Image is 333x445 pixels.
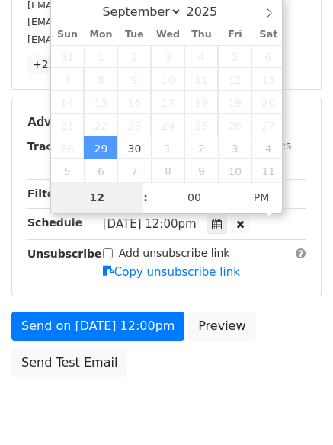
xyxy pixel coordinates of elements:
[27,216,82,229] strong: Schedule
[251,159,285,182] span: October 11, 2025
[184,114,218,136] span: September 25, 2025
[151,30,184,40] span: Wed
[151,114,184,136] span: September 24, 2025
[151,68,184,91] span: September 10, 2025
[218,30,251,40] span: Fri
[151,136,184,159] span: October 1, 2025
[119,245,230,261] label: Add unsubscribe link
[188,312,255,341] a: Preview
[117,68,151,91] span: September 9, 2025
[51,114,85,136] span: September 21, 2025
[27,34,197,45] small: [EMAIL_ADDRESS][DOMAIN_NAME]
[84,114,117,136] span: September 22, 2025
[143,182,148,213] span: :
[51,30,85,40] span: Sun
[251,91,285,114] span: September 20, 2025
[257,372,333,445] iframe: Chat Widget
[84,68,117,91] span: September 8, 2025
[27,114,306,130] h5: Advanced
[117,114,151,136] span: September 23, 2025
[148,182,241,213] input: Minute
[84,136,117,159] span: September 29, 2025
[182,5,237,19] input: Year
[184,68,218,91] span: September 11, 2025
[251,45,285,68] span: September 6, 2025
[27,187,66,200] strong: Filters
[51,45,85,68] span: August 31, 2025
[251,68,285,91] span: September 13, 2025
[251,136,285,159] span: October 4, 2025
[251,30,285,40] span: Sat
[11,312,184,341] a: Send on [DATE] 12:00pm
[218,68,251,91] span: September 12, 2025
[184,136,218,159] span: October 2, 2025
[117,45,151,68] span: September 2, 2025
[27,16,197,27] small: [EMAIL_ADDRESS][DOMAIN_NAME]
[27,248,102,260] strong: Unsubscribe
[251,114,285,136] span: September 27, 2025
[84,159,117,182] span: October 6, 2025
[51,182,144,213] input: Hour
[184,159,218,182] span: October 9, 2025
[117,91,151,114] span: September 16, 2025
[84,30,117,40] span: Mon
[51,136,85,159] span: September 28, 2025
[151,159,184,182] span: October 8, 2025
[184,30,218,40] span: Thu
[84,91,117,114] span: September 15, 2025
[241,182,283,213] span: Click to toggle
[51,91,85,114] span: September 14, 2025
[218,136,251,159] span: October 3, 2025
[184,45,218,68] span: September 4, 2025
[117,30,151,40] span: Tue
[218,91,251,114] span: September 19, 2025
[51,68,85,91] span: September 7, 2025
[218,159,251,182] span: October 10, 2025
[11,348,127,377] a: Send Test Email
[151,91,184,114] span: September 17, 2025
[103,265,240,279] a: Copy unsubscribe link
[84,45,117,68] span: September 1, 2025
[218,45,251,68] span: September 5, 2025
[27,55,91,74] a: +22 more
[103,217,197,231] span: [DATE] 12:00pm
[184,91,218,114] span: September 18, 2025
[27,140,78,152] strong: Tracking
[218,114,251,136] span: September 26, 2025
[117,136,151,159] span: September 30, 2025
[151,45,184,68] span: September 3, 2025
[117,159,151,182] span: October 7, 2025
[51,159,85,182] span: October 5, 2025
